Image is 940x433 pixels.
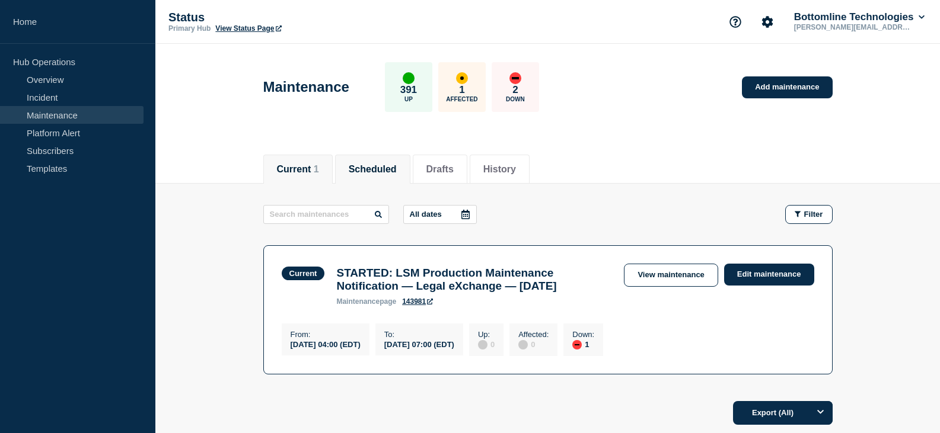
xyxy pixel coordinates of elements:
p: Primary Hub [168,24,211,33]
button: Current 1 [277,164,319,175]
button: Scheduled [349,164,397,175]
div: 1 [572,339,594,349]
div: [DATE] 07:00 (EDT) [384,339,454,349]
div: [DATE] 04:00 (EDT) [291,339,361,349]
button: Drafts [426,164,454,175]
button: Bottomline Technologies [792,11,927,23]
p: 2 [512,84,518,96]
p: All dates [410,210,442,219]
p: page [336,297,396,306]
p: Affected : [518,330,549,339]
span: maintenance [336,297,380,306]
span: Filter [804,210,823,219]
p: From : [291,330,361,339]
p: To : [384,330,454,339]
input: Search maintenances [263,205,389,224]
p: 1 [459,84,464,96]
div: affected [456,72,468,84]
p: Up : [478,330,495,339]
div: up [403,72,415,84]
p: 391 [400,84,417,96]
p: Affected [446,96,477,102]
div: 0 [518,339,549,349]
button: All dates [403,205,477,224]
a: View maintenance [624,264,718,287]
div: down [509,72,521,84]
p: Status [168,11,406,24]
a: Edit maintenance [724,264,814,286]
button: Options [809,401,833,425]
div: 0 [478,339,495,349]
p: [PERSON_NAME][EMAIL_ADDRESS][PERSON_NAME][DOMAIN_NAME] [792,23,915,31]
button: Export (All) [733,401,833,425]
p: Down [506,96,525,102]
a: 143981 [402,297,433,306]
h3: STARTED: LSM Production Maintenance Notification — Legal eXchange — [DATE] [336,267,612,293]
button: Filter [785,205,833,224]
span: 1 [314,164,319,174]
p: Down : [572,330,594,339]
button: History [483,164,516,175]
div: Current [289,269,317,278]
a: Add maintenance [742,76,832,98]
div: down [572,340,582,349]
button: Support [723,9,748,34]
button: Account settings [755,9,780,34]
h1: Maintenance [263,79,349,95]
div: disabled [518,340,528,349]
a: View Status Page [215,24,281,33]
div: disabled [478,340,487,349]
p: Up [404,96,413,102]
